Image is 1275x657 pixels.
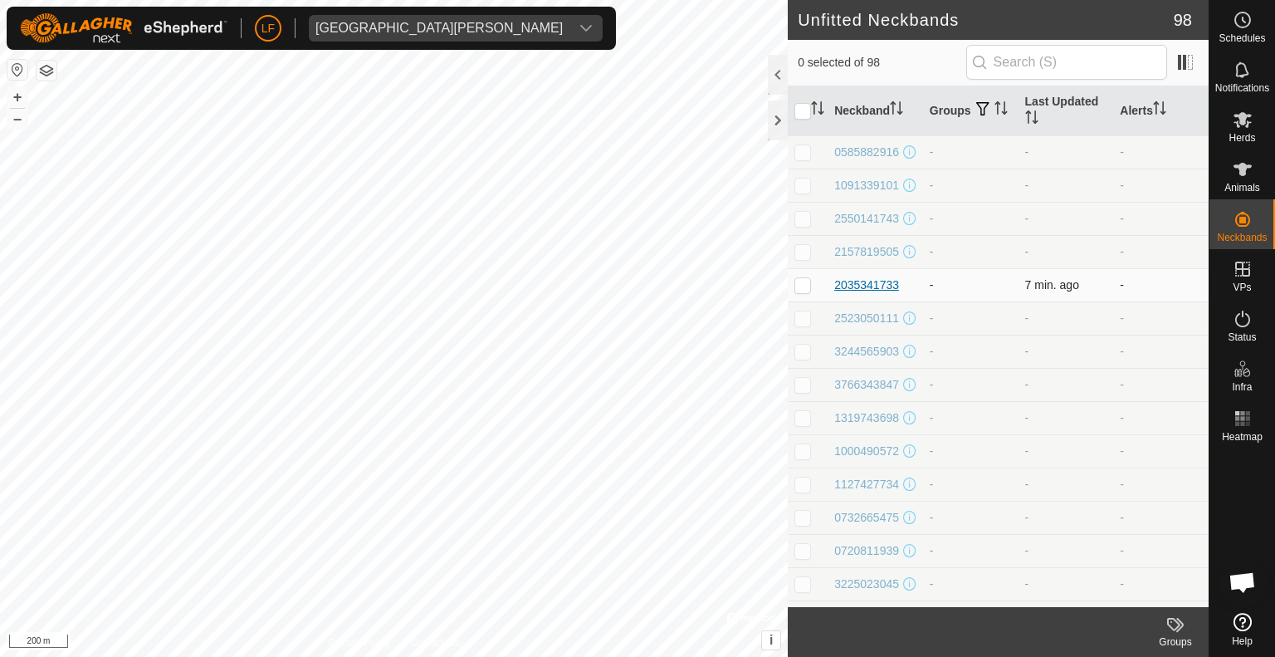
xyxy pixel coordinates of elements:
[834,310,899,327] div: 2523050111
[923,534,1019,567] td: -
[1025,577,1029,591] span: -
[834,343,899,360] div: 3244565903
[1113,86,1209,136] th: Alerts
[1025,444,1029,458] span: -
[1174,7,1192,32] span: 98
[7,109,27,129] button: –
[1113,268,1209,302] td: -
[890,104,903,117] p-sorticon: Activate to sort
[923,235,1019,268] td: -
[1113,534,1209,567] td: -
[923,468,1019,501] td: -
[1113,368,1209,401] td: -
[1025,411,1029,424] span: -
[1113,501,1209,534] td: -
[1222,432,1263,442] span: Heatmap
[1233,282,1251,292] span: VPs
[1113,468,1209,501] td: -
[1217,233,1267,243] span: Neckbands
[410,635,459,650] a: Contact Us
[1113,302,1209,335] td: -
[1142,635,1209,650] div: Groups
[834,210,899,228] div: 2550141743
[834,443,899,460] div: 1000490572
[1229,133,1255,143] span: Herds
[1025,544,1029,557] span: -
[923,567,1019,601] td: -
[1113,601,1209,634] td: -
[315,22,563,35] div: [GEOGRAPHIC_DATA][PERSON_NAME]
[966,45,1167,80] input: Search (S)
[20,13,227,43] img: Gallagher Logo
[7,87,27,107] button: +
[923,202,1019,235] td: -
[834,576,899,593] div: 3225023045
[834,177,899,194] div: 1091339101
[1209,606,1275,653] a: Help
[834,277,899,294] div: 2035341733
[828,86,923,136] th: Neckband
[1219,33,1265,43] span: Schedules
[834,509,899,527] div: 0732665475
[1025,145,1029,159] span: -
[1025,345,1029,358] span: -
[811,104,824,117] p-sorticon: Activate to sort
[1232,382,1252,392] span: Infra
[923,135,1019,169] td: -
[1113,401,1209,434] td: -
[1228,332,1256,342] span: Status
[7,60,27,80] button: Reset Map
[798,10,1174,30] h2: Unfitted Neckbands
[1019,86,1114,136] th: Last Updated
[1224,183,1260,193] span: Animals
[1113,135,1209,169] td: -
[1218,557,1268,607] div: Open chat
[834,409,899,427] div: 1319743698
[1025,278,1079,292] span: Oct 14, 2025, 7:52 PM
[37,61,56,81] button: Map Layers
[1215,83,1269,93] span: Notifications
[762,631,780,650] button: i
[1025,478,1029,491] span: -
[923,302,1019,335] td: -
[834,243,899,261] div: 2157819505
[923,86,1019,136] th: Groups
[923,169,1019,202] td: -
[923,268,1019,302] td: -
[1153,104,1166,117] p-sorticon: Activate to sort
[923,434,1019,468] td: -
[1113,434,1209,468] td: -
[1113,169,1209,202] td: -
[923,601,1019,634] td: -
[1025,245,1029,258] span: -
[1113,202,1209,235] td: -
[769,633,773,647] span: i
[261,20,275,37] span: LF
[1113,567,1209,601] td: -
[329,635,391,650] a: Privacy Policy
[923,335,1019,368] td: -
[834,144,899,161] div: 0585882916
[1025,179,1029,192] span: -
[1025,212,1029,225] span: -
[798,54,965,71] span: 0 selected of 98
[1025,378,1029,391] span: -
[834,542,899,560] div: 0720811939
[1232,636,1253,646] span: Help
[1025,113,1038,126] p-sorticon: Activate to sort
[923,501,1019,534] td: -
[834,376,899,394] div: 3766343847
[1025,511,1029,524] span: -
[1025,311,1029,325] span: -
[994,104,1008,117] p-sorticon: Activate to sort
[309,15,569,42] span: East Wendland
[1113,235,1209,268] td: -
[834,476,899,493] div: 1127427734
[923,401,1019,434] td: -
[923,368,1019,401] td: -
[569,15,603,42] div: dropdown trigger
[1113,335,1209,368] td: -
